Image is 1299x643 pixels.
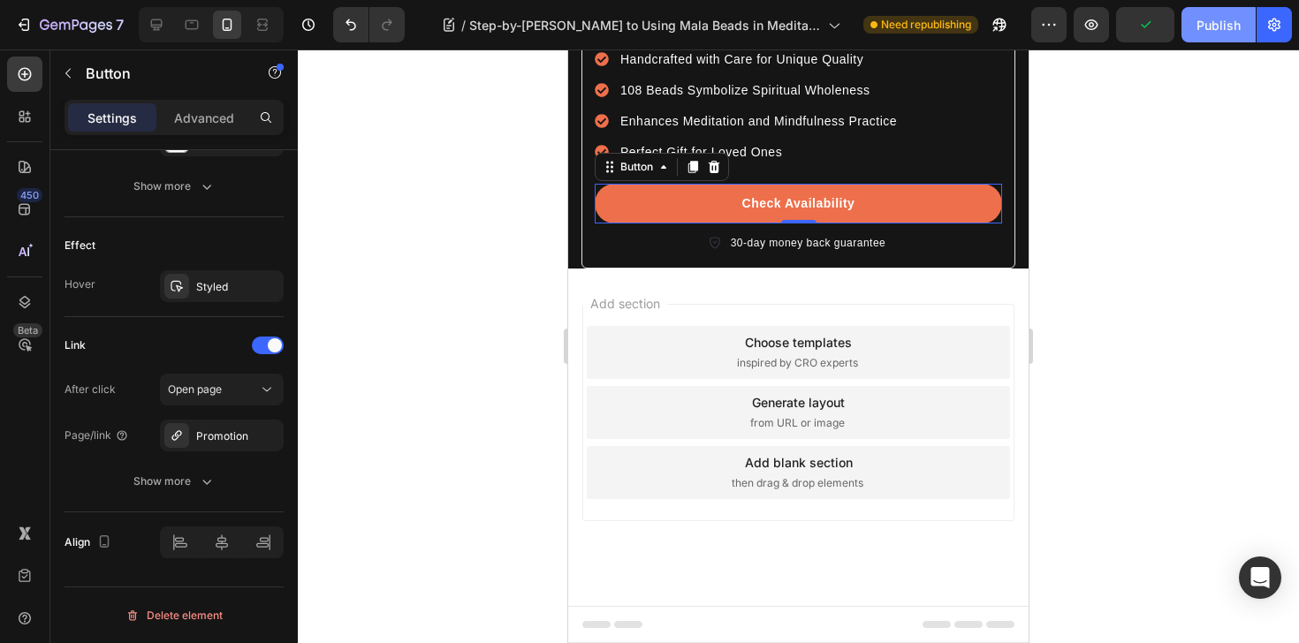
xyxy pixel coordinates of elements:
div: 450 [17,188,42,202]
div: Effect [65,238,95,253]
div: Link [65,337,86,353]
button: Delete element [65,601,284,630]
div: Hover [65,276,95,292]
p: Button [86,63,236,84]
div: Open Intercom Messenger [1239,556,1281,599]
button: 7 [7,7,132,42]
iframe: Design area [568,49,1029,643]
div: Promotion [196,428,279,444]
button: Open page [160,374,284,405]
div: After click [65,382,116,397]
p: Advanced [174,109,234,127]
span: Open page [168,382,222,396]
p: Settings [87,109,137,127]
span: Step-by-[PERSON_NAME] to Using Mala Beads in Meditation [469,16,821,34]
button: Publish [1181,7,1256,42]
div: Show more [133,473,216,490]
div: Styled [196,279,279,295]
div: Align [65,531,115,555]
div: Undo/Redo [333,7,405,42]
div: Delete element [125,605,223,626]
div: Show more [133,178,216,195]
span: Need republishing [881,17,971,33]
p: 7 [116,14,124,35]
button: Show more [65,465,284,497]
span: / [461,16,466,34]
button: Show more [65,170,284,202]
div: Page/link [65,427,129,443]
div: Beta [13,323,42,337]
div: Publish [1196,16,1241,34]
